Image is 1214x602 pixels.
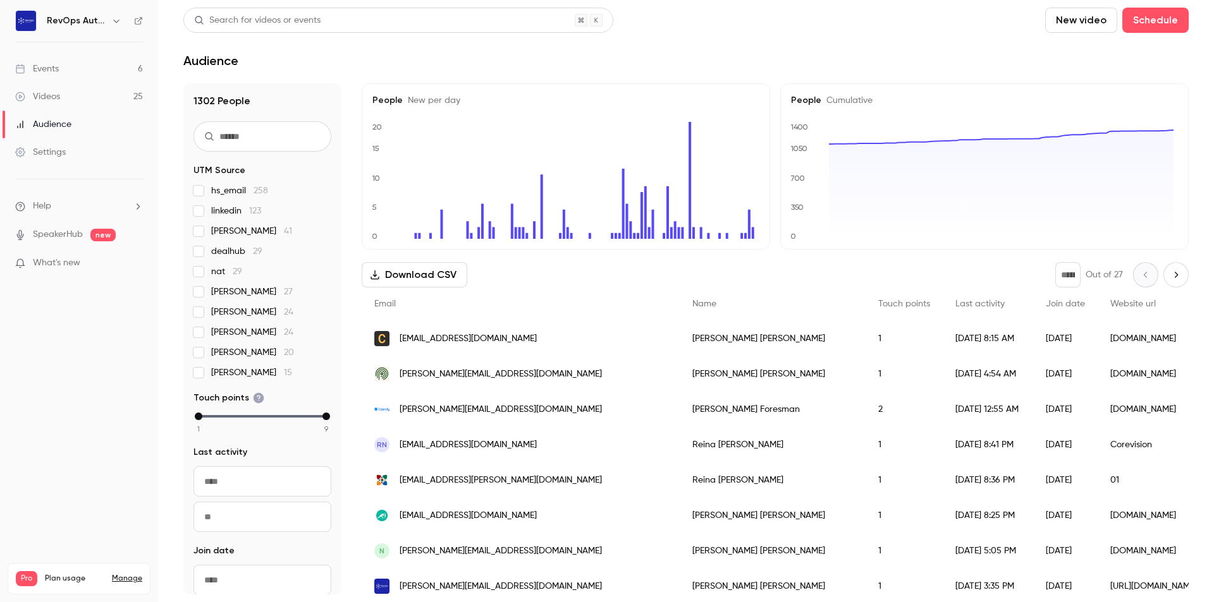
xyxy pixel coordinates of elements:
[692,299,716,308] span: Name
[372,174,380,183] text: 10
[372,203,377,212] text: 5
[1045,8,1117,33] button: New video
[211,205,261,217] span: linkedin
[249,207,261,215] span: 123
[878,299,930,308] span: Touch points
[400,438,537,452] span: [EMAIL_ADDRESS][DOMAIN_NAME]
[866,533,943,569] div: 1
[211,184,268,197] span: hs_email
[400,368,602,381] span: [PERSON_NAME][EMAIL_ADDRESS][DOMAIN_NAME]
[680,427,866,462] div: Reina [PERSON_NAME]
[211,306,293,318] span: [PERSON_NAME]
[943,462,1033,498] div: [DATE] 8:36 PM
[211,326,293,339] span: [PERSON_NAME]
[866,392,943,427] div: 2
[680,356,866,392] div: [PERSON_NAME] [PERSON_NAME]
[193,502,331,532] input: To
[284,348,294,357] span: 20
[45,574,104,584] span: Plan usage
[374,331,389,346] img: citation.co.uk
[374,407,389,411] img: nextstagegtm.com
[680,533,866,569] div: [PERSON_NAME] [PERSON_NAME]
[866,498,943,533] div: 1
[15,63,59,75] div: Events
[211,286,293,298] span: [PERSON_NAME]
[194,14,321,27] div: Search for videos or events
[790,123,808,131] text: 1400
[943,321,1033,356] div: [DATE] 8:15 AM
[33,256,80,270] span: What's new
[791,94,1178,107] h5: People
[16,11,36,31] img: RevOps Automated
[680,462,866,498] div: Reina [PERSON_NAME]
[15,200,143,213] li: help-dropdown-opener
[866,462,943,498] div: 1
[193,164,245,177] span: UTM Source
[284,368,292,377] span: 15
[322,412,330,420] div: max
[866,356,943,392] div: 1
[284,227,292,236] span: 41
[400,403,602,416] span: [PERSON_NAME][EMAIL_ADDRESS][DOMAIN_NAME]
[943,533,1033,569] div: [DATE] 5:05 PM
[790,174,805,183] text: 700
[400,580,602,593] span: [PERSON_NAME][EMAIL_ADDRESS][DOMAIN_NAME]
[1046,299,1085,308] span: Join date
[211,245,262,258] span: dealhub
[1033,462,1098,498] div: [DATE]
[90,229,116,241] span: new
[866,427,943,462] div: 1
[680,321,866,356] div: [PERSON_NAME] [PERSON_NAME]
[403,96,460,105] span: New per day
[374,366,389,382] img: poweredbysearch.com
[374,473,389,488] img: birkman.com
[362,262,467,287] button: Download CSV
[374,579,389,594] img: revopsautomated.com
[943,356,1033,392] div: [DATE] 4:54 AM
[33,228,83,241] a: SpeakerHub
[400,332,537,346] span: [EMAIL_ADDRESS][DOMAIN_NAME]
[211,225,292,238] span: [PERSON_NAME]
[943,427,1033,462] div: [DATE] 8:41 PM
[284,308,293,316] span: 24
[211,346,294,359] span: [PERSON_NAME]
[791,203,804,212] text: 350
[400,474,602,487] span: [EMAIL_ADDRESS][PERSON_NAME][DOMAIN_NAME]
[790,232,796,241] text: 0
[183,53,238,68] h1: Audience
[253,247,262,256] span: 29
[400,545,602,558] span: [PERSON_NAME][EMAIL_ADDRESS][DOMAIN_NAME]
[193,545,235,557] span: Join date
[374,299,396,308] span: Email
[284,287,293,296] span: 27
[1122,8,1189,33] button: Schedule
[790,144,807,153] text: 1050
[15,146,66,159] div: Settings
[866,321,943,356] div: 1
[943,392,1033,427] div: [DATE] 12:55 AM
[374,508,389,523] img: titanhq.com
[372,232,377,241] text: 0
[47,15,106,27] h6: RevOps Automated
[193,466,331,497] input: From
[193,446,247,459] span: Last activity
[372,94,759,107] h5: People
[33,200,51,213] span: Help
[254,186,268,195] span: 258
[233,267,242,276] span: 29
[955,299,1005,308] span: Last activity
[15,90,60,103] div: Videos
[1033,533,1098,569] div: [DATE]
[284,328,293,337] span: 24
[1163,262,1189,287] button: Next page
[16,571,37,586] span: Pro
[379,545,384,557] span: N
[680,498,866,533] div: [PERSON_NAME] [PERSON_NAME]
[680,392,866,427] div: [PERSON_NAME] Foresman
[943,498,1033,533] div: [DATE] 8:25 PM
[1033,392,1098,427] div: [DATE]
[195,412,202,420] div: min
[193,565,331,595] input: From
[112,574,142,584] a: Manage
[821,96,873,105] span: Cumulative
